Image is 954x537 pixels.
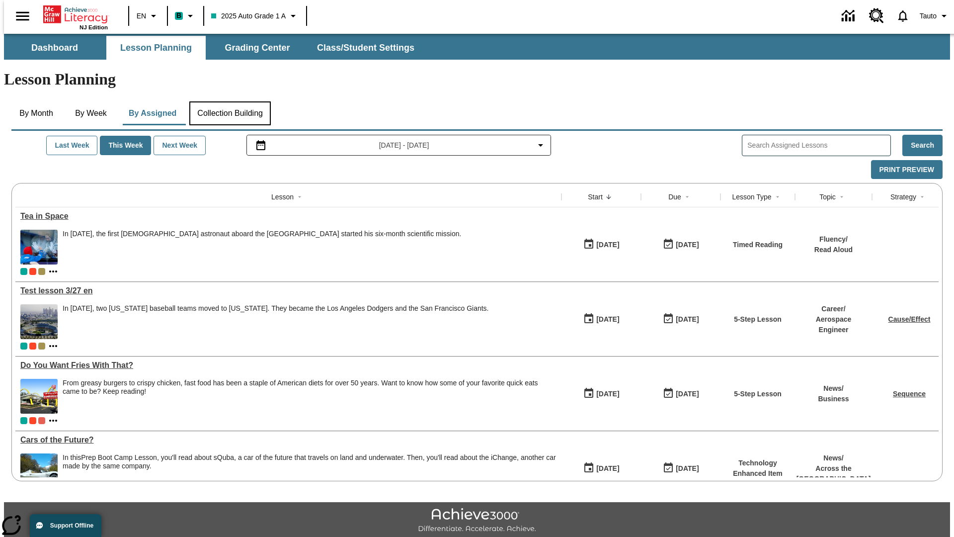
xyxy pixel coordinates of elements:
[20,436,556,445] a: Cars of the Future? , Lessons
[31,42,78,54] span: Dashboard
[137,11,146,21] span: EN
[818,383,849,394] p: News /
[800,304,867,314] p: Career /
[63,304,489,339] div: In 1958, two New York baseball teams moved to California. They became the Los Angeles Dodgers and...
[814,245,853,255] p: Read Aloud
[819,192,836,202] div: Topic
[43,4,108,24] a: Home
[659,310,702,329] button: 07/31/26: Last day the lesson can be accessed
[20,361,556,370] div: Do You Want Fries With That?
[20,286,556,295] a: Test lesson 3/27 en, Lessons
[66,101,116,125] button: By Week
[43,3,108,30] div: Home
[63,453,556,470] testabrev: Prep Boot Camp Lesson, you'll read about sQuba, a car of the future that travels on land and unde...
[20,379,58,414] img: One of the first McDonald's stores, with the iconic red sign and golden arches.
[271,192,294,202] div: Lesson
[733,240,783,250] p: Timed Reading
[676,313,699,326] div: [DATE]
[154,136,206,155] button: Next Week
[916,7,954,25] button: Profile/Settings
[132,7,164,25] button: Language: EN, Select a language
[836,2,863,30] a: Data Center
[659,459,702,478] button: 08/01/26: Last day the lesson can be accessed
[38,343,45,350] div: 2025 Auto Grade 1
[20,343,27,350] div: Current Class
[893,390,926,398] a: Sequence
[38,268,45,275] div: 2025 Auto Grade 1
[863,2,890,29] a: Resource Center, Will open in new tab
[63,230,461,265] div: In December 2015, the first British astronaut aboard the International Space Station started his ...
[294,191,306,203] button: Sort
[29,268,36,275] div: Test 1
[734,389,782,399] p: 5-Step Lesson
[29,417,36,424] div: Test 1
[580,310,623,329] button: 07/21/25: First time the lesson was available
[30,514,101,537] button: Support Offline
[800,314,867,335] p: Aerospace Engineer
[317,42,414,54] span: Class/Student Settings
[772,191,784,203] button: Sort
[916,191,928,203] button: Sort
[50,522,93,529] span: Support Offline
[659,384,702,403] button: 07/20/26: Last day the lesson can be accessed
[596,313,619,326] div: [DATE]
[38,417,45,424] div: OL 2025 Auto Grade 2
[796,453,871,463] p: News /
[596,462,619,475] div: [DATE]
[588,192,603,202] div: Start
[818,394,849,404] p: Business
[11,101,61,125] button: By Month
[63,453,556,488] div: In this Prep Boot Camp Lesson, you'll read about sQuba, a car of the future that travels on land ...
[63,379,556,396] div: From greasy burgers to crispy chicken, fast food has been a staple of American diets for over 50 ...
[8,1,37,31] button: Open side menu
[29,343,36,350] div: Test 1
[47,340,59,352] button: Show more classes
[580,459,623,478] button: 07/01/25: First time the lesson was available
[725,458,790,479] p: Technology Enhanced Item
[596,239,619,251] div: [DATE]
[4,34,950,60] div: SubNavbar
[47,415,59,427] button: Show more classes
[890,3,916,29] a: Notifications
[902,135,943,156] button: Search
[4,70,950,89] h1: Lesson Planning
[207,7,303,25] button: Class: 2025 Auto Grade 1 A, Select your class
[379,140,429,151] span: [DATE] - [DATE]
[20,230,58,265] img: An astronaut, the first from the United Kingdom to travel to the International Space Station, wav...
[20,436,556,445] div: Cars of the Future?
[121,101,184,125] button: By Assigned
[211,11,286,21] span: 2025 Auto Grade 1 A
[596,388,619,400] div: [DATE]
[668,192,681,202] div: Due
[225,42,290,54] span: Grading Center
[100,136,151,155] button: This Week
[63,304,489,313] div: In [DATE], two [US_STATE] baseball teams moved to [US_STATE]. They became the Los Angeles Dodgers...
[176,9,181,22] span: B
[20,361,556,370] a: Do You Want Fries With That?, Lessons
[535,139,547,151] svg: Collapse Date Range Filter
[120,42,192,54] span: Lesson Planning
[63,379,556,414] div: From greasy burgers to crispy chicken, fast food has been a staple of American diets for over 50 ...
[20,268,27,275] span: Current Class
[890,192,916,202] div: Strategy
[676,239,699,251] div: [DATE]
[171,7,200,25] button: Boost Class color is teal. Change class color
[603,191,615,203] button: Sort
[580,384,623,403] button: 07/14/25: First time the lesson was available
[20,417,27,424] div: Current Class
[796,463,871,484] p: Across the [GEOGRAPHIC_DATA]
[251,139,547,151] button: Select the date range menu item
[676,388,699,400] div: [DATE]
[920,11,937,21] span: Tauto
[418,508,536,534] img: Achieve3000 Differentiate Accelerate Achieve
[20,453,58,488] img: High-tech automobile treading water.
[309,36,422,60] button: Class/Student Settings
[5,36,104,60] button: Dashboard
[47,266,59,277] button: Show more classes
